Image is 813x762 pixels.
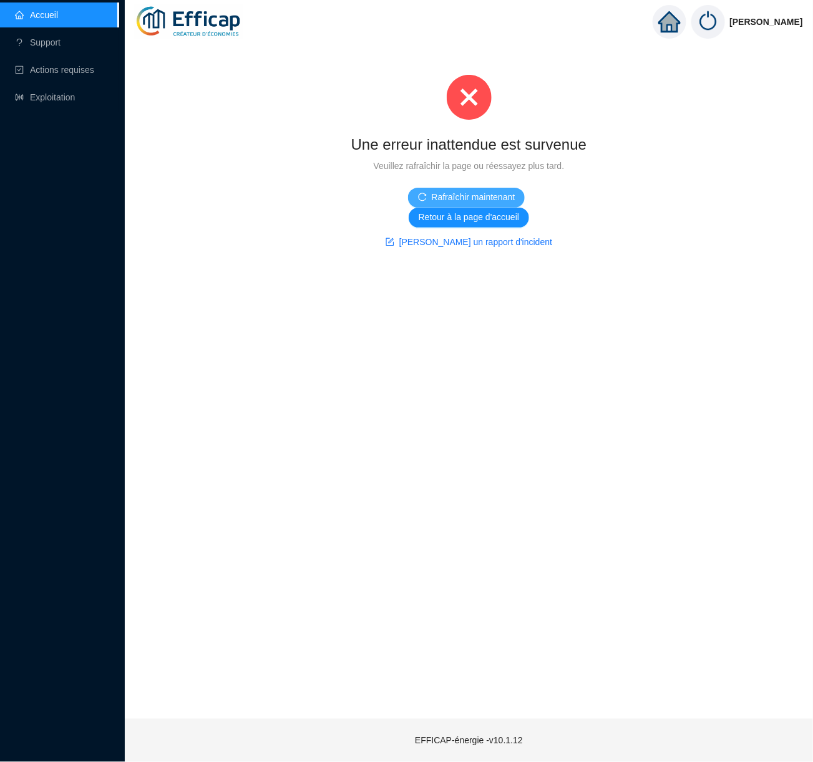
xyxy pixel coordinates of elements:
span: [PERSON_NAME] [730,2,803,42]
button: Rafraîchir maintenant [408,188,525,208]
span: Actions requises [30,65,94,75]
span: Retour à la page d'accueil [419,211,519,224]
a: slidersExploitation [15,92,75,102]
div: Veuillez rafraîchir la page ou réessayez plus tard. [155,160,783,173]
img: power [691,5,725,39]
span: home [658,11,681,33]
span: close-circle [447,75,492,120]
a: homeAccueil [15,10,58,20]
div: Une erreur inattendue est survenue [155,135,783,155]
span: reload [418,193,427,201]
a: questionSupport [15,37,61,47]
span: [PERSON_NAME] un rapport d'incident [399,236,552,249]
span: EFFICAP-énergie - v10.1.12 [415,735,523,745]
span: check-square [15,65,24,74]
span: form [386,238,394,246]
button: Retour à la page d'accueil [409,208,529,228]
button: [PERSON_NAME] un rapport d'incident [376,233,562,253]
span: Rafraîchir maintenant [432,191,515,204]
